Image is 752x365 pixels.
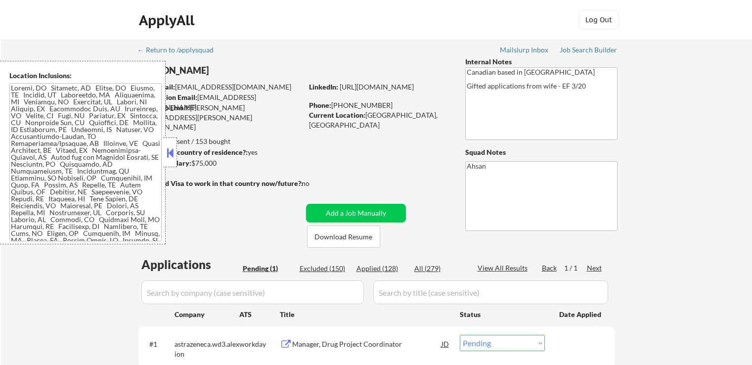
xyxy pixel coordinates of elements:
input: Search by title (case sensitive) [373,280,608,304]
strong: Can work in country of residence?: [138,148,248,156]
button: Add a Job Manually [306,204,406,223]
div: [PHONE_NUMBER] [309,100,449,110]
div: All (279) [414,264,464,274]
div: 1 / 1 [564,263,587,273]
div: Applications [141,259,239,271]
a: ← Return to /applysquad [137,46,223,56]
div: Manager, Drug Project Coordinator [292,339,442,349]
div: Excluded (150) [300,264,349,274]
button: Download Resume [307,226,380,248]
div: Pending (1) [243,264,292,274]
div: workday [239,339,280,349]
div: ApplyAll [139,12,197,29]
div: #1 [149,339,167,349]
div: Title [280,310,450,319]
a: Mailslurp Inbox [500,46,549,56]
div: Internal Notes [465,57,618,67]
button: Log Out [579,10,619,30]
div: no [302,179,330,188]
strong: Current Location: [309,111,365,119]
a: Job Search Builder [560,46,618,56]
div: Mailslurp Inbox [500,46,549,53]
div: $75,000 [138,158,303,168]
strong: LinkedIn: [309,83,338,91]
div: Next [587,263,603,273]
div: ← Return to /applysquad [137,46,223,53]
div: Date Applied [559,310,603,319]
div: ATS [239,310,280,319]
strong: Will need Visa to work in that country now/future?: [138,179,303,187]
div: [EMAIL_ADDRESS][DOMAIN_NAME] [139,92,303,112]
strong: Phone: [309,101,331,109]
div: Squad Notes [465,147,618,157]
div: [PERSON_NAME] [138,64,342,77]
input: Search by company (case sensitive) [141,280,364,304]
div: Applied (128) [356,264,406,274]
div: Back [542,263,558,273]
div: yes [138,147,300,157]
div: [EMAIL_ADDRESS][DOMAIN_NAME] [139,82,303,92]
div: astrazeneca.wd3.alexion [175,339,239,359]
a: [URL][DOMAIN_NAME] [340,83,414,91]
div: Status [460,305,545,323]
div: Company [175,310,239,319]
div: 128 sent / 153 bought [138,137,303,146]
div: JD [441,335,450,353]
div: [PERSON_NAME][EMAIL_ADDRESS][PERSON_NAME][DOMAIN_NAME] [138,103,303,132]
div: Location Inclusions: [9,71,162,81]
div: [GEOGRAPHIC_DATA], [GEOGRAPHIC_DATA] [309,110,449,130]
div: Job Search Builder [560,46,618,53]
div: View All Results [478,263,531,273]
